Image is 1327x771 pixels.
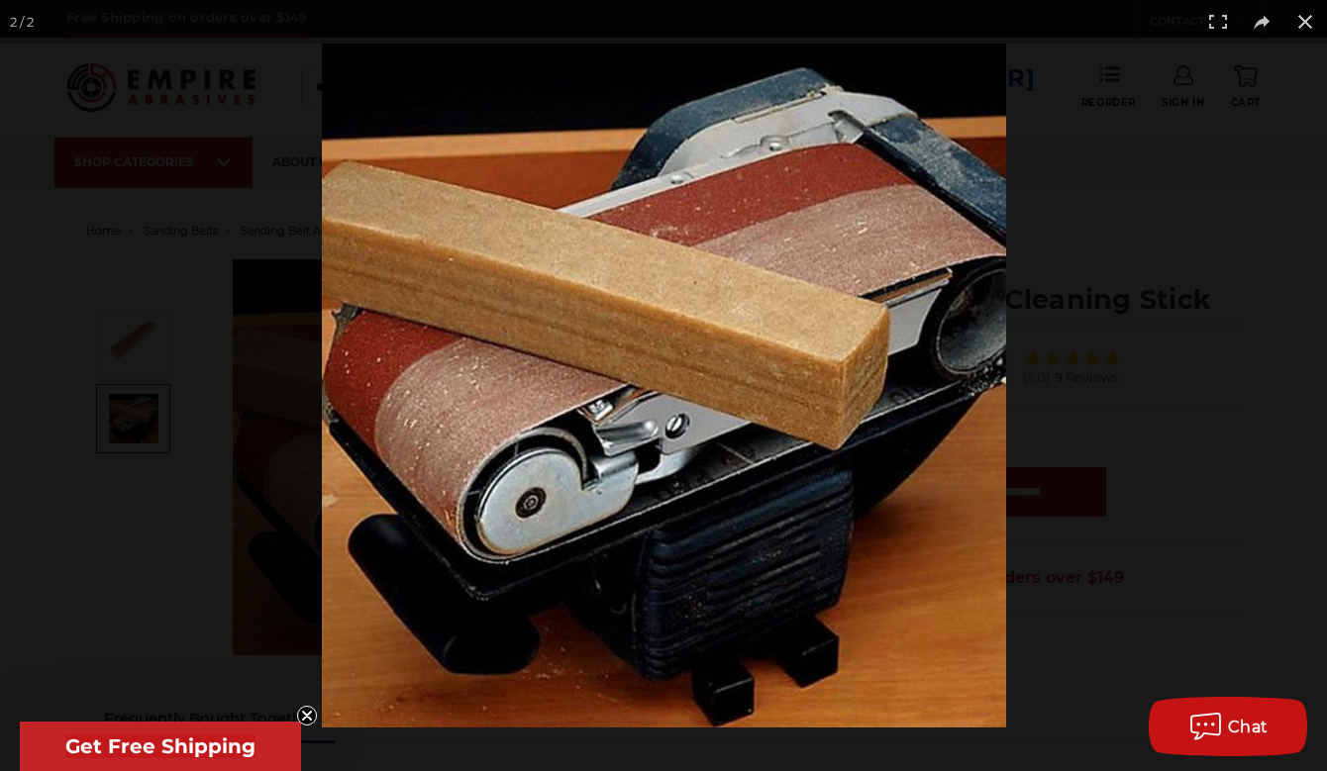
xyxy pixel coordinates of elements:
[65,734,255,758] span: Get Free Shipping
[1149,697,1307,756] button: Chat
[297,706,317,725] button: Close teaser
[1228,718,1269,736] span: Chat
[322,44,1006,727] img: Sanding_Belt_Cleaner_Demonstration__99945.1570197534.jpg
[20,722,301,771] div: Get Free ShippingClose teaser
